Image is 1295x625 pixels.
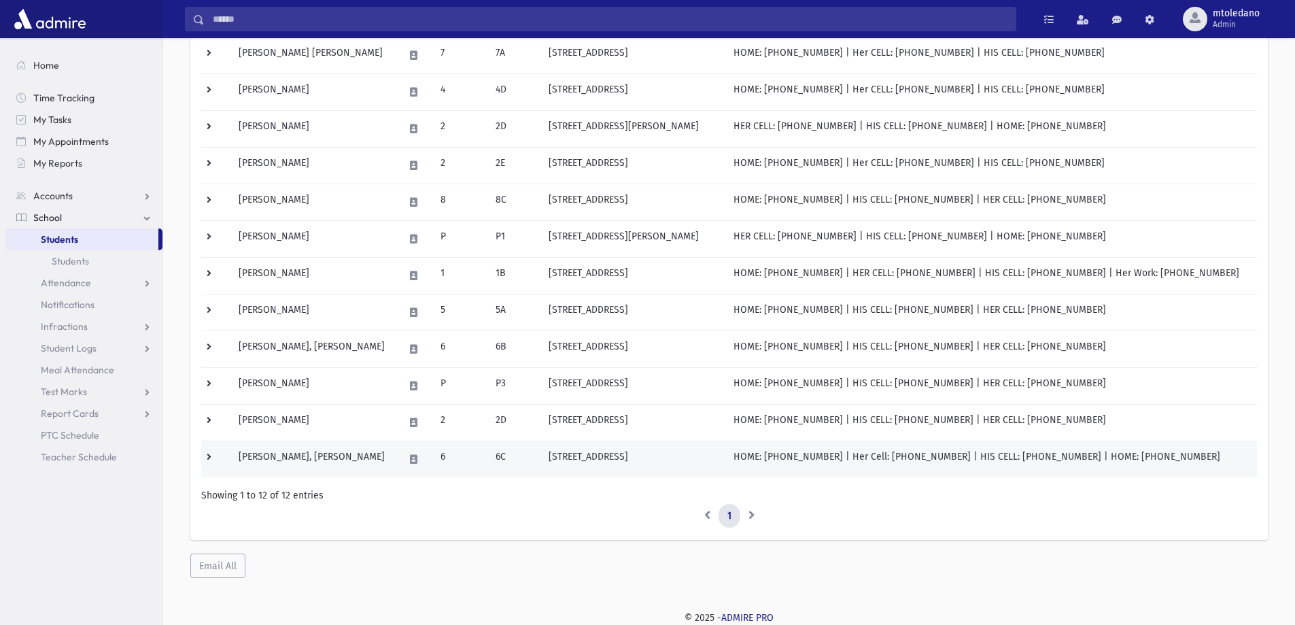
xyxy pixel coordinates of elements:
a: Accounts [5,185,162,207]
a: ADMIRE PRO [721,612,774,624]
td: [PERSON_NAME] [230,404,396,441]
td: [PERSON_NAME] [PERSON_NAME] [230,37,396,73]
td: HER CELL: [PHONE_NUMBER] | HIS CELL: [PHONE_NUMBER] | HOME: [PHONE_NUMBER] [725,220,1257,257]
a: Student Logs [5,337,162,359]
td: [STREET_ADDRESS][PERSON_NAME] [540,220,726,257]
span: Test Marks [41,386,87,398]
td: 1 [432,257,487,294]
td: [STREET_ADDRESS] [540,147,726,184]
span: Students [41,233,78,246]
span: Time Tracking [33,92,94,104]
td: [PERSON_NAME] [230,294,396,331]
td: 6 [432,331,487,367]
td: 2 [432,404,487,441]
td: P1 [487,220,540,257]
span: Notifications [41,299,94,311]
a: Teacher Schedule [5,446,162,468]
a: My Reports [5,152,162,174]
a: Report Cards [5,403,162,424]
span: Home [33,59,59,71]
td: [PERSON_NAME], [PERSON_NAME] [230,441,396,477]
td: 2 [432,147,487,184]
td: 4D [487,73,540,110]
td: 2E [487,147,540,184]
a: Time Tracking [5,87,162,109]
td: [STREET_ADDRESS] [540,257,726,294]
td: HOME: [PHONE_NUMBER] | Her CELL: [PHONE_NUMBER] | HIS CELL: [PHONE_NUMBER] [725,73,1257,110]
span: My Reports [33,157,82,169]
a: Attendance [5,272,162,294]
td: [STREET_ADDRESS] [540,367,726,404]
td: 4 [432,73,487,110]
td: [PERSON_NAME] [230,367,396,404]
td: [STREET_ADDRESS] [540,294,726,331]
button: Email All [190,554,245,578]
img: AdmirePro [11,5,89,33]
td: 2D [487,110,540,147]
a: PTC Schedule [5,424,162,446]
a: Students [5,250,162,272]
div: Showing 1 to 12 of 12 entries [201,488,1257,503]
td: [PERSON_NAME] [230,73,396,110]
a: Home [5,54,162,76]
td: HOME: [PHONE_NUMBER] | Her CELL: [PHONE_NUMBER] | HIS CELL: [PHONE_NUMBER] [725,147,1257,184]
span: mtoledano [1213,8,1260,19]
span: School [33,212,62,224]
td: [PERSON_NAME] [230,110,396,147]
span: Attendance [41,277,91,289]
td: P3 [487,367,540,404]
span: Infractions [41,320,88,333]
td: 6B [487,331,540,367]
td: HER CELL: [PHONE_NUMBER] | HIS CELL: [PHONE_NUMBER] | HOME: [PHONE_NUMBER] [725,110,1257,147]
td: 1B [487,257,540,294]
td: [PERSON_NAME] [230,184,396,220]
td: HOME: [PHONE_NUMBER] | HER CELL: [PHONE_NUMBER] | HIS CELL: [PHONE_NUMBER] | Her Work: [PHONE_NUM... [725,257,1257,294]
td: HOME: [PHONE_NUMBER] | HIS CELL: [PHONE_NUMBER] | HER CELL: [PHONE_NUMBER] [725,331,1257,367]
td: [STREET_ADDRESS][PERSON_NAME] [540,110,726,147]
td: [PERSON_NAME] [230,147,396,184]
td: 8 [432,184,487,220]
td: [STREET_ADDRESS] [540,73,726,110]
td: 6 [432,441,487,477]
td: [STREET_ADDRESS] [540,184,726,220]
input: Search [205,7,1016,31]
td: 2D [487,404,540,441]
span: Admin [1213,19,1260,30]
td: HOME: [PHONE_NUMBER] | HIS CELL: [PHONE_NUMBER] | HER CELL: [PHONE_NUMBER] [725,367,1257,404]
td: [PERSON_NAME], [PERSON_NAME] [230,331,396,367]
span: Meal Attendance [41,364,114,376]
a: Students [5,229,158,250]
span: Accounts [33,190,73,202]
span: My Tasks [33,114,71,126]
td: HOME: [PHONE_NUMBER] | Her Cell: [PHONE_NUMBER] | HIS CELL: [PHONE_NUMBER] | HOME: [PHONE_NUMBER] [725,441,1257,477]
td: P [432,220,487,257]
td: 6C [487,441,540,477]
a: Test Marks [5,381,162,403]
a: School [5,207,162,229]
span: Teacher Schedule [41,451,117,463]
td: 5 [432,294,487,331]
td: P [432,367,487,404]
div: © 2025 - [185,611,1273,625]
span: Report Cards [41,407,99,420]
td: [PERSON_NAME] [230,220,396,257]
a: 1 [719,504,740,528]
span: PTC Schedule [41,429,99,441]
a: Infractions [5,316,162,337]
span: Student Logs [41,342,97,354]
a: My Tasks [5,109,162,131]
td: [PERSON_NAME] [230,257,396,294]
td: 7 [432,37,487,73]
td: [STREET_ADDRESS] [540,331,726,367]
td: 2 [432,110,487,147]
td: 5A [487,294,540,331]
a: Notifications [5,294,162,316]
td: [STREET_ADDRESS] [540,37,726,73]
td: HOME: [PHONE_NUMBER] | HIS CELL: [PHONE_NUMBER] | HER CELL: [PHONE_NUMBER] [725,294,1257,331]
td: [STREET_ADDRESS] [540,441,726,477]
td: 8C [487,184,540,220]
a: My Appointments [5,131,162,152]
td: [STREET_ADDRESS] [540,404,726,441]
td: HOME: [PHONE_NUMBER] | Her CELL: [PHONE_NUMBER] | HIS CELL: [PHONE_NUMBER] [725,37,1257,73]
a: Meal Attendance [5,359,162,381]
